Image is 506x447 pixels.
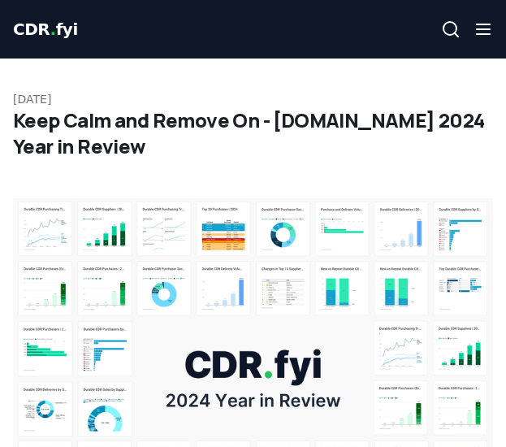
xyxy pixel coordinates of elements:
[13,107,493,159] h1: Keep Calm and Remove On - [DOMAIN_NAME] 2024 Year in Review
[13,20,78,39] span: CDR fyi
[13,91,493,107] p: [DATE]
[13,18,78,41] a: CDR.fyi
[50,20,56,39] span: .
